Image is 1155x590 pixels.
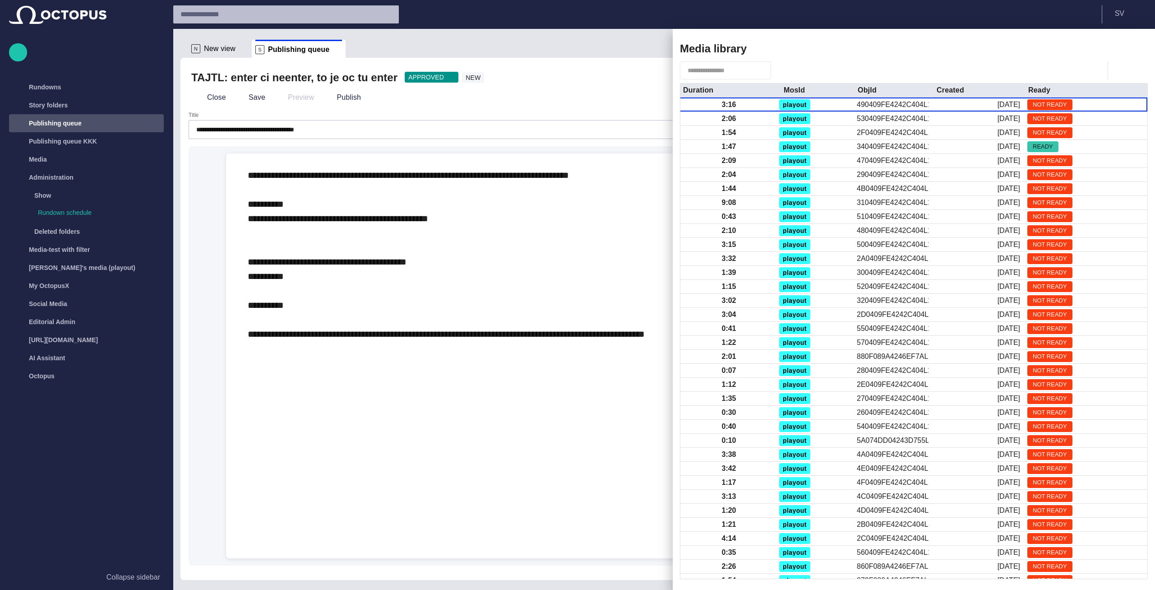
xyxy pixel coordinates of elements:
[721,534,736,544] div: 4:14
[783,269,807,276] span: playout
[998,520,1020,530] div: 25/03/2005
[1027,198,1072,207] span: NOT READY
[783,549,807,556] span: playout
[857,478,929,488] div: 4F0409FE4242C404L1I
[857,366,929,376] div: 280409FE4242C404L1I
[998,142,1020,152] div: 25/03/2005
[998,128,1020,138] div: 25/03/2005
[783,451,807,458] span: playout
[857,506,929,516] div: 4D0409FE4242C404L1I
[998,548,1020,557] div: 26/03/2005
[721,394,736,404] div: 1:35
[1027,506,1072,515] span: NOT READY
[857,352,929,362] div: 880F089A4246EF7AL1I
[1027,408,1072,417] span: NOT READY
[783,353,807,360] span: playout
[858,86,877,95] div: ObjId
[783,479,807,486] span: playout
[783,256,807,262] span: playout
[1027,296,1072,305] span: NOT READY
[784,86,805,95] div: MosId
[783,311,807,318] span: playout
[721,282,736,292] div: 1:15
[721,478,736,488] div: 1:17
[1027,268,1072,277] span: NOT READY
[721,254,736,264] div: 3:32
[1027,324,1072,333] span: NOT READY
[721,226,736,236] div: 2:10
[998,366,1020,376] div: 25/03/2005
[998,198,1020,208] div: 25/03/2005
[721,436,736,446] div: 0:10
[721,366,736,376] div: 0:07
[783,507,807,514] span: playout
[721,212,736,222] div: 0:43
[721,240,736,250] div: 3:15
[998,506,1020,516] div: 25/03/2005
[998,464,1020,474] div: 25/03/2005
[783,214,807,220] span: playout
[1027,534,1072,543] span: NOT READY
[1027,338,1072,347] span: NOT READY
[1027,562,1072,571] span: NOT READY
[998,324,1020,334] div: 26/03/2005
[998,380,1020,390] div: 25/03/2005
[783,381,807,388] span: playout
[1027,128,1072,137] span: NOT READY
[669,310,684,335] div: Resize sidebar
[1027,184,1072,193] span: NOT READY
[1027,492,1072,501] span: NOT READY
[721,296,736,306] div: 3:02
[721,170,736,180] div: 2:04
[1027,450,1072,459] span: NOT READY
[998,436,1020,446] div: 25/03/2005
[1027,478,1072,487] span: NOT READY
[998,492,1020,502] div: 25/03/2005
[857,100,929,110] div: 490409FE4242C404L1I
[1027,142,1058,151] span: READY
[721,492,736,502] div: 3:13
[1027,548,1072,557] span: NOT READY
[783,242,807,248] span: playout
[998,254,1020,264] div: 25/03/2005
[998,212,1020,222] div: 25/03/2005
[998,562,1020,571] div: 29/03/2005
[783,563,807,570] span: playout
[857,282,929,292] div: 520409FE4242C404L1I
[721,156,736,166] div: 2:09
[998,156,1020,166] div: 25/03/2005
[721,562,736,571] div: 2:26
[998,184,1020,194] div: 25/03/2005
[1027,170,1072,179] span: NOT READY
[857,422,929,432] div: 540409FE4242C404L1I
[783,283,807,290] span: playout
[998,268,1020,278] div: 25/03/2005
[1027,226,1072,235] span: NOT READY
[998,100,1020,110] div: 25/03/2005
[1027,212,1072,221] span: NOT READY
[1027,380,1072,389] span: NOT READY
[721,198,736,208] div: 9:08
[1028,86,1050,95] div: Ready
[998,296,1020,306] div: 25/03/2005
[998,478,1020,488] div: 25/03/2005
[721,100,736,110] div: 3:16
[1027,114,1072,123] span: NOT READY
[783,172,807,178] span: playout
[857,156,929,166] div: 470409FE4242C404L1I
[721,128,736,138] div: 1:54
[721,380,736,390] div: 1:12
[857,128,929,138] div: 2F0409FE4242C404L1I
[857,562,929,571] div: 860F089A4246EF7AL1I
[937,86,964,95] div: Created
[857,450,929,460] div: 4A0409FE4242C404L1I
[1027,464,1072,473] span: NOT READY
[783,493,807,500] span: playout
[998,310,1020,320] div: 25/03/2005
[857,198,929,208] div: 310409FE4242C404L1I
[1027,520,1072,529] span: NOT READY
[721,408,736,418] div: 0:30
[683,86,713,95] div: Duration
[783,339,807,346] span: playout
[783,395,807,402] span: playout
